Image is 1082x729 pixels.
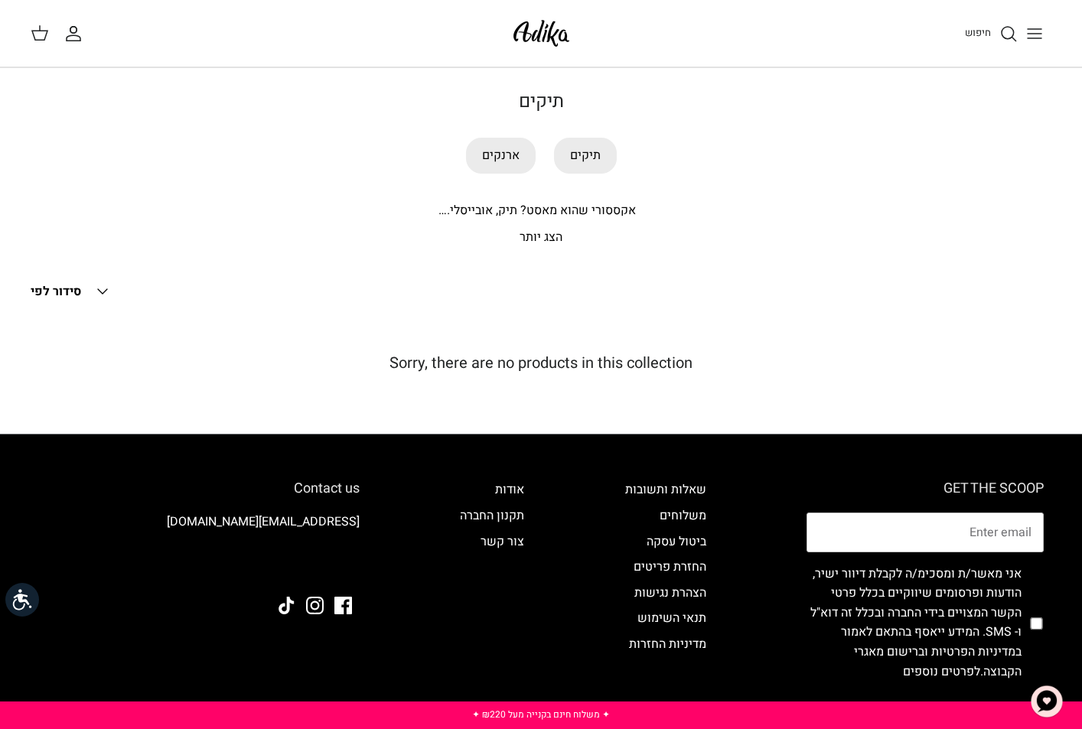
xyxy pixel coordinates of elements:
[460,506,524,525] a: תקנון החברה
[31,228,1051,248] p: הצג יותר
[509,15,574,51] img: Adika IL
[807,480,1044,497] h6: GET THE SCOOP
[334,597,352,614] a: Facebook
[903,662,980,681] a: לפרטים נוספים
[31,282,81,301] span: סידור לפי
[167,513,360,531] a: [EMAIL_ADDRESS][DOMAIN_NAME]
[31,354,1051,373] h5: Sorry, there are no products in this collection
[634,584,706,602] a: הצהרת נגישות
[634,558,706,576] a: החזרת פריטים
[625,480,706,499] a: שאלות ותשובות
[438,201,636,220] span: אקססורי שהוא מאסט? תיק, אובייסלי.
[64,24,89,43] a: החשבון שלי
[278,597,295,614] a: Tiktok
[495,480,524,499] a: אודות
[637,609,706,627] a: תנאי השימוש
[1018,17,1051,50] button: Toggle menu
[554,138,617,174] a: תיקים
[660,506,706,525] a: משלוחים
[965,25,991,40] span: חיפוש
[481,532,524,551] a: צור קשר
[318,555,360,575] img: Adika IL
[807,513,1044,552] input: Email
[31,275,112,308] button: סידור לפי
[31,91,1051,113] h1: תיקים
[472,708,610,721] a: ✦ משלוח חינם בקנייה מעל ₪220 ✦
[1024,679,1070,724] button: צ'אט
[38,480,360,497] h6: Contact us
[965,24,1018,43] a: חיפוש
[807,565,1022,682] label: אני מאשר/ת ומסכימ/ה לקבלת דיוור ישיר, הודעות ופרסומים שיווקיים בכלל פרטי הקשר המצויים בידי החברה ...
[306,597,324,614] a: Instagram
[647,532,706,551] a: ביטול עסקה
[466,138,536,174] a: ארנקים
[629,635,706,653] a: מדיניות החזרות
